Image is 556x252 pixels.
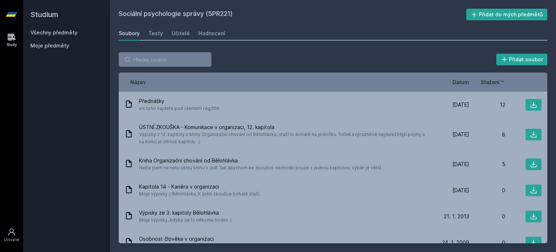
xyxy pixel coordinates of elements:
input: Hledej soubor [119,52,211,67]
button: Přidat soubor [496,54,548,65]
button: Přidat do mých předmětů [466,9,548,20]
div: 12 [469,101,505,108]
div: Učitelé [172,30,190,37]
a: Všechny předměty [30,29,77,36]
div: 0 [469,187,505,194]
span: [DATE] [452,161,469,168]
span: Kapitola 14 - Kariéra v organizaci [139,183,260,190]
div: Study [7,42,17,47]
div: 0 [469,213,505,220]
a: Hodnocení [198,26,225,41]
h2: Sociální psychologie správy (5PR221) [119,9,466,20]
a: Učitelé [172,26,190,41]
span: 21. 1. 2013 [444,213,469,220]
span: Našla jsem na netu celou knihu v .pdf. Tak abychom ke zkoušce nechodili pouze s jednou kapitolou,... [139,164,384,172]
span: Moje předměty [30,42,69,49]
button: Název [130,78,146,86]
span: Stažení [481,78,500,86]
div: 0 [469,239,505,246]
a: Testy [148,26,163,41]
div: 8 [469,131,505,138]
div: Soubory [119,30,140,37]
span: [DATE] [452,131,469,138]
div: Hodnocení [198,30,225,37]
span: Moje výpisky, kdyby se to někomu hodilo :) [139,216,232,224]
span: Moje výpisky z Bělohlávka. K ústní zkoušce bohatě stačí. [139,190,260,198]
span: víc toho najdete pod identem reg309 [139,105,219,112]
div: Uživatel [4,237,19,243]
span: Kapitola z knížky Organizační chování od Bělohlávka [139,243,251,250]
span: Výpisky ze 3. kapitoly Bělohlávka [139,209,232,216]
button: Stažení [481,78,505,86]
div: 5 [469,161,505,168]
span: Osobnost člověka v organizaci [139,235,251,243]
span: [DATE] [452,187,469,194]
span: ÚSTNÍ ZKOUŠKA - Komunikace v organizaci, 12. kapitola [139,124,430,131]
span: Kniha Organizační chování od Bělohlávka [139,157,384,164]
a: Study [1,29,22,51]
button: Datum [452,78,469,86]
a: Soubory [119,26,140,41]
a: Uživatel [1,224,22,246]
span: Přednášky [139,98,219,105]
span: 24. 1. 2009 [442,239,469,246]
span: Výpisky z 12. kapitoly z knihy Organizační chování od Bělohlávka, stačí to bohatě na jedničku. Tu... [139,131,430,145]
div: Testy [148,30,163,37]
span: [DATE] [452,101,469,108]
